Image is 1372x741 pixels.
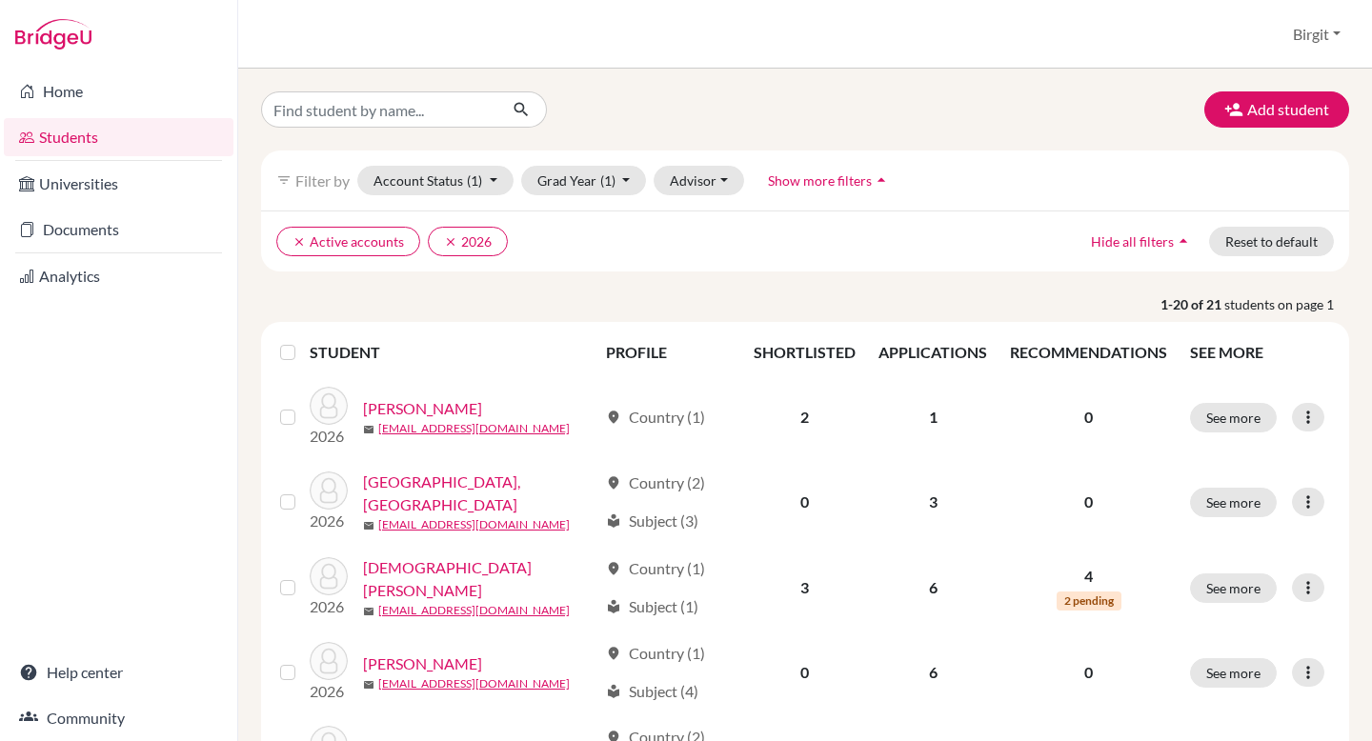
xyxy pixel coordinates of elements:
span: location_on [606,410,621,425]
i: clear [444,235,457,249]
span: Show more filters [768,172,872,189]
span: location_on [606,561,621,576]
span: (1) [467,172,482,189]
button: clear2026 [428,227,508,256]
button: Add student [1204,91,1349,128]
span: location_on [606,646,621,661]
span: Hide all filters [1091,233,1174,250]
a: [EMAIL_ADDRESS][DOMAIN_NAME] [378,420,570,437]
th: PROFILE [595,330,743,375]
span: local_library [606,599,621,614]
button: Show more filtersarrow_drop_up [752,166,907,195]
input: Find student by name... [261,91,497,128]
img: Jaywant, Kavin [310,642,348,680]
a: [EMAIL_ADDRESS][DOMAIN_NAME] [378,602,570,619]
a: Students [4,118,233,156]
span: 2 pending [1057,591,1121,611]
p: 0 [1010,491,1167,513]
p: 2026 [310,425,348,448]
p: 2026 [310,510,348,532]
div: Country (2) [606,471,705,494]
p: 0 [1010,406,1167,429]
a: Universities [4,165,233,203]
td: 0 [742,459,867,545]
a: [EMAIL_ADDRESS][DOMAIN_NAME] [378,675,570,692]
span: local_library [606,513,621,529]
img: Bridge-U [15,19,91,50]
th: SEE MORE [1179,330,1342,375]
button: See more [1190,658,1277,688]
i: filter_list [276,172,292,188]
td: 3 [742,545,867,631]
button: Birgit [1284,16,1349,52]
td: 1 [867,375,999,459]
strong: 1-20 of 21 [1160,294,1224,314]
a: Home [4,72,233,110]
button: Advisor [654,166,744,195]
a: [PERSON_NAME] [363,652,482,675]
th: SHORTLISTED [742,330,867,375]
span: mail [363,520,374,531]
a: Analytics [4,257,233,295]
span: mail [363,606,374,617]
th: APPLICATIONS [867,330,999,375]
div: Country (1) [606,557,705,580]
button: See more [1190,403,1277,432]
img: Bedi, Sara [310,387,348,425]
a: Documents [4,210,233,249]
i: arrow_drop_up [872,170,891,190]
a: [DEMOGRAPHIC_DATA][PERSON_NAME] [363,556,597,602]
td: 6 [867,631,999,714]
td: 0 [742,631,867,714]
a: Help center [4,653,233,691]
button: Account Status(1) [357,166,514,195]
button: Hide all filtersarrow_drop_up [1075,227,1209,256]
span: location_on [606,475,621,491]
th: RECOMMENDATIONS [999,330,1179,375]
span: students on page 1 [1224,294,1349,314]
i: clear [293,235,306,249]
div: Country (1) [606,406,705,429]
p: 2026 [310,680,348,703]
td: 3 [867,459,999,545]
td: 2 [742,375,867,459]
th: STUDENT [310,330,595,375]
div: Country (1) [606,642,705,665]
button: See more [1190,488,1277,517]
button: See more [1190,573,1277,603]
a: [GEOGRAPHIC_DATA], [GEOGRAPHIC_DATA] [363,471,597,516]
span: mail [363,679,374,691]
button: clearActive accounts [276,227,420,256]
button: Grad Year(1) [521,166,647,195]
a: Community [4,699,233,737]
div: Subject (3) [606,510,698,532]
div: Subject (1) [606,595,698,618]
span: mail [363,424,374,435]
div: Subject (4) [606,680,698,703]
img: Jain, Aarav [310,557,348,595]
button: Reset to default [1209,227,1334,256]
span: Filter by [295,171,350,190]
span: (1) [600,172,615,189]
p: 4 [1010,565,1167,588]
p: 0 [1010,661,1167,684]
img: Ferrara, Carolina [310,471,348,510]
td: 6 [867,545,999,631]
span: local_library [606,684,621,699]
i: arrow_drop_up [1174,231,1193,250]
a: [EMAIL_ADDRESS][DOMAIN_NAME] [378,516,570,533]
p: 2026 [310,595,348,618]
a: [PERSON_NAME] [363,397,482,420]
